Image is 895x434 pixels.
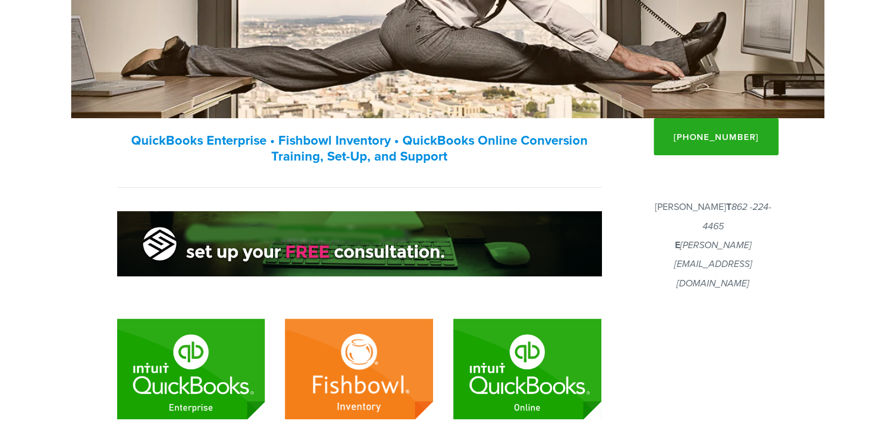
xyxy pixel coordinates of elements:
em: [PERSON_NAME][EMAIL_ADDRESS][DOMAIN_NAME] [674,240,752,289]
strong: QuickBooks Enterprise • Fishbowl Inventory • QuickBooks Online Conversion Training, Set-Up, and S... [131,131,591,165]
img: Free Consultation Banner [117,211,602,276]
strong: E [675,238,680,252]
p: [PERSON_NAME] [648,198,778,293]
a: [PHONE_NUMBER] [654,118,778,155]
h1: Your trusted Quickbooks, Fishbowl, and inventory expert. [117,37,779,66]
strong: T [726,200,731,213]
em: 862 -224-4465 [703,202,771,232]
